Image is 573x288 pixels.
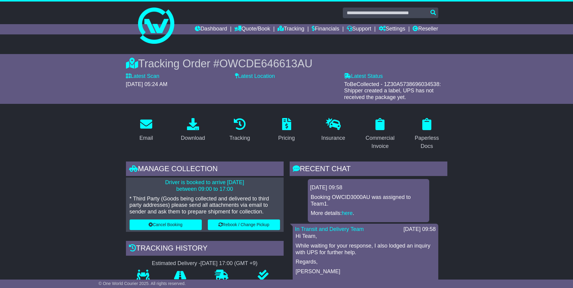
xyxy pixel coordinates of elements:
[413,24,438,34] a: Reseller
[407,116,447,152] a: Paperless Docs
[126,57,447,70] div: Tracking Order #
[130,219,202,230] button: Cancel Booking
[312,24,339,34] a: Financials
[410,134,443,150] div: Paperless Docs
[310,184,427,191] div: [DATE] 09:58
[229,134,250,142] div: Tracking
[126,73,159,80] label: Latest Scan
[235,73,275,80] label: Latest Location
[208,219,280,230] button: Rebook / Change Pickup
[201,260,258,267] div: [DATE] 17:00 (GMT +9)
[311,194,426,207] p: Booking OWCID3000AU was assigned to Team1.
[364,134,397,150] div: Commercial Invoice
[135,116,157,144] a: Email
[317,116,349,144] a: Insurance
[126,260,284,267] div: Estimated Delivery -
[347,24,371,34] a: Support
[278,134,295,142] div: Pricing
[195,24,227,34] a: Dashboard
[278,24,304,34] a: Tracking
[321,134,345,142] div: Insurance
[342,210,353,216] a: here
[296,268,435,275] p: [PERSON_NAME]
[290,162,447,178] div: RECENT CHAT
[219,57,312,70] span: OWCDE646613AU
[295,226,364,232] a: In Transit and Delivery Team
[126,162,284,178] div: Manage collection
[225,116,254,144] a: Tracking
[311,210,426,217] p: More details: .
[130,196,280,215] p: * Third Party (Goods being collected and delivered to third party addresses) please send all atta...
[296,243,435,256] p: While waiting for your response, I also lodged an inquiry with UPS for further help.
[177,116,209,144] a: Download
[126,81,168,87] span: [DATE] 05:24 AM
[98,281,186,286] span: © One World Courier 2025. All rights reserved.
[181,134,205,142] div: Download
[360,116,401,152] a: Commercial Invoice
[130,179,280,192] p: Driver is booked to arrive [DATE] between 09:00 to 17:00
[126,241,284,257] div: Tracking history
[344,81,441,100] span: ToBeCollected - 1Z30A5738696034538: Shipper created a label, UPS has not received the package yet.
[404,226,436,233] div: [DATE] 09:58
[344,73,383,80] label: Latest Status
[296,233,435,240] p: Hi Team,
[139,134,153,142] div: Email
[274,116,299,144] a: Pricing
[296,259,435,265] p: Regards,
[379,24,405,34] a: Settings
[234,24,270,34] a: Quote/Book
